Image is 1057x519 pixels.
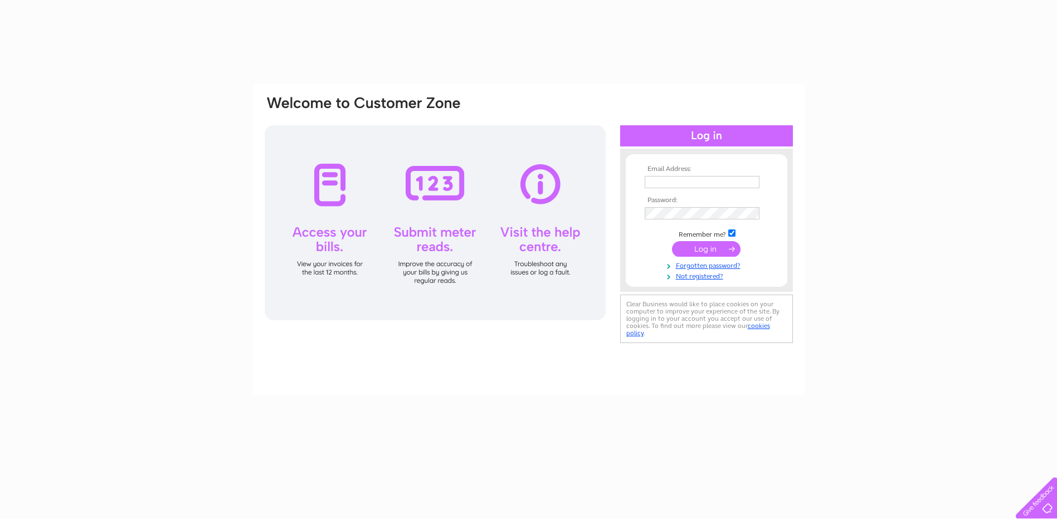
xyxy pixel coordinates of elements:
[672,241,741,257] input: Submit
[642,165,771,173] th: Email Address:
[642,197,771,204] th: Password:
[620,295,793,343] div: Clear Business would like to place cookies on your computer to improve your experience of the sit...
[645,270,771,281] a: Not registered?
[645,259,771,270] a: Forgotten password?
[642,228,771,239] td: Remember me?
[626,322,770,337] a: cookies policy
